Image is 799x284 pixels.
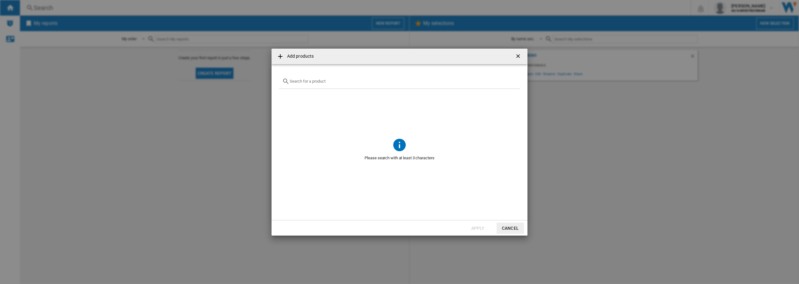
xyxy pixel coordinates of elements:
button: getI18NText('BUTTONS.CLOSE_DIALOG') [512,50,525,63]
ng-md-icon: getI18NText('BUTTONS.CLOSE_DIALOG') [515,53,522,60]
button: Apply [464,223,492,234]
button: Cancel [497,223,524,234]
h4: Add products [284,53,314,60]
input: Search for a product [290,79,517,84]
span: Please search with at least 3 characters [279,152,520,164]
